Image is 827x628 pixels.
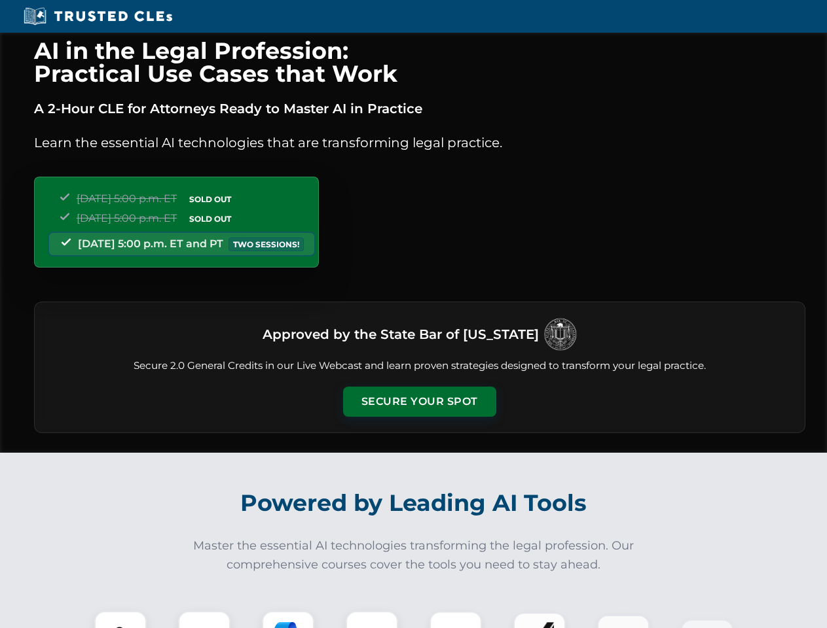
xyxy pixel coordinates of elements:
span: [DATE] 5:00 p.m. ET [77,212,177,224]
button: Secure Your Spot [343,387,496,417]
p: Master the essential AI technologies transforming the legal profession. Our comprehensive courses... [185,536,643,574]
p: Learn the essential AI technologies that are transforming legal practice. [34,132,805,153]
span: SOLD OUT [185,192,236,206]
h2: Powered by Leading AI Tools [51,480,777,526]
img: Trusted CLEs [20,7,176,26]
h3: Approved by the State Bar of [US_STATE] [263,323,539,346]
span: SOLD OUT [185,212,236,226]
span: [DATE] 5:00 p.m. ET [77,192,177,205]
p: A 2-Hour CLE for Attorneys Ready to Master AI in Practice [34,98,805,119]
h1: AI in the Legal Profession: Practical Use Cases that Work [34,39,805,85]
img: Logo [544,318,577,351]
p: Secure 2.0 General Credits in our Live Webcast and learn proven strategies designed to transform ... [50,358,789,374]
